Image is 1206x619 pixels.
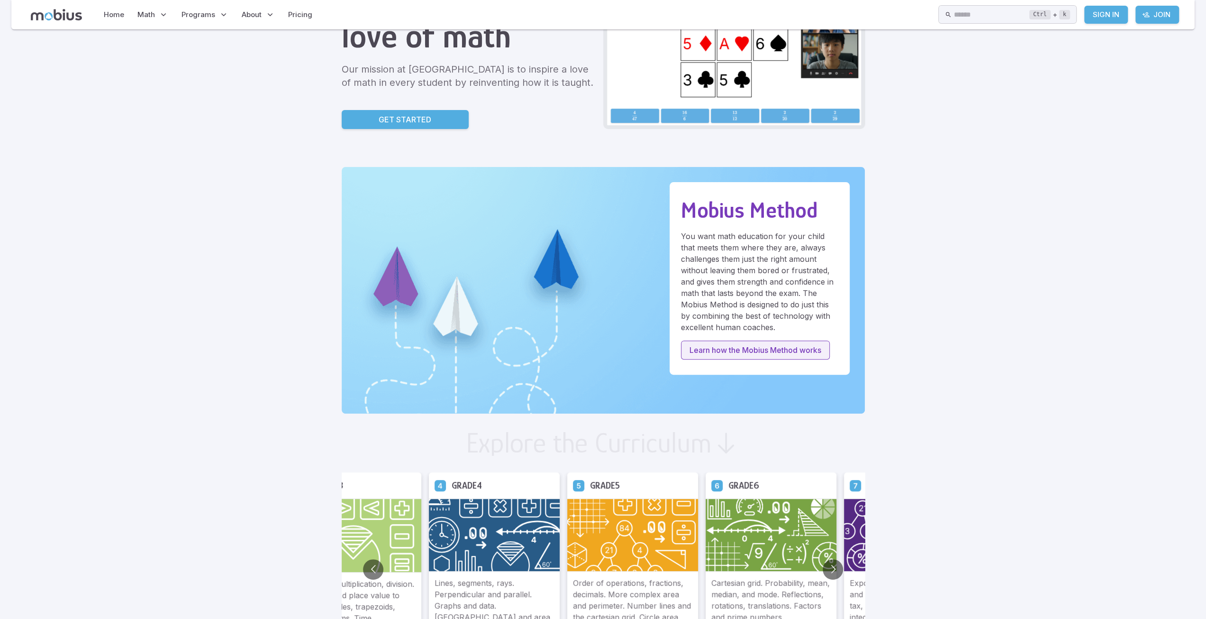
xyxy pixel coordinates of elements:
[681,197,838,223] h2: Mobius Method
[850,480,861,491] a: Grade 7
[363,559,383,580] button: Go to previous slide
[429,499,560,572] img: Grade 4
[1059,10,1070,19] kbd: k
[1029,10,1051,19] kbd: Ctrl
[567,499,698,572] img: Grade 5
[342,17,596,55] h1: love of math
[681,341,830,360] a: Learn how the Mobius Method works
[573,480,584,491] a: Grade 5
[101,4,127,26] a: Home
[452,478,482,493] h5: Grade 4
[342,63,596,89] p: Our mission at [GEOGRAPHIC_DATA] is to inspire a love of math in every student by reinventing how...
[844,499,975,572] img: Grade 7
[342,167,865,414] img: Unique Paths
[290,499,421,573] img: Grade 3
[689,344,821,356] p: Learn how the Mobius Method works
[285,4,315,26] a: Pricing
[313,478,343,493] h5: Grade 3
[728,478,759,493] h5: Grade 6
[681,231,838,333] p: You want math education for your child that meets them where they are, always challenges them jus...
[823,559,843,580] button: Go to next slide
[379,114,431,125] p: Get Started
[181,9,215,20] span: Programs
[1084,6,1128,24] a: Sign In
[711,480,723,491] a: Grade 6
[137,9,155,20] span: Math
[435,480,446,491] a: Grade 4
[466,429,712,457] h2: Explore the Curriculum
[590,478,620,493] h5: Grade 5
[342,110,469,129] a: Get Started
[242,9,262,20] span: About
[1029,9,1070,20] div: +
[1135,6,1179,24] a: Join
[706,499,836,572] img: Grade 6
